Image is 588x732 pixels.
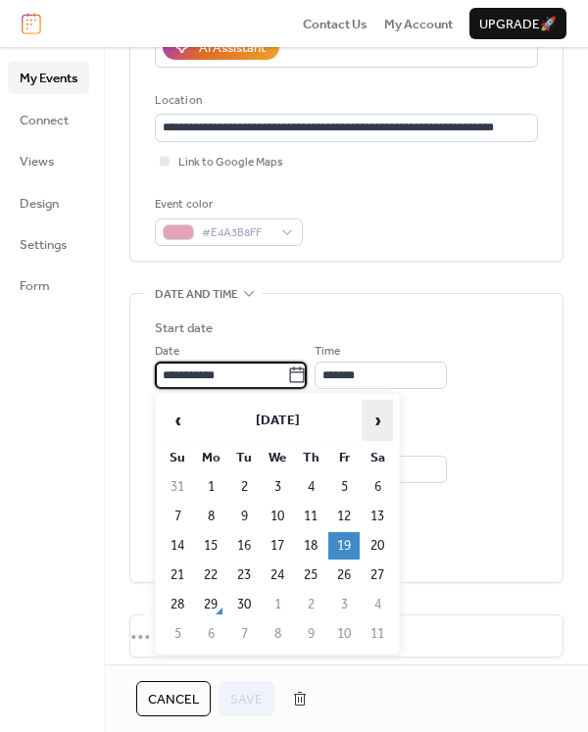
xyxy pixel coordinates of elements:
td: 24 [262,561,293,589]
a: Design [8,187,89,219]
td: 10 [328,620,360,648]
td: 2 [295,591,326,618]
td: 17 [262,532,293,560]
td: 20 [362,532,393,560]
a: Form [8,269,89,301]
td: 25 [295,561,326,589]
td: 5 [162,620,193,648]
td: 14 [162,532,193,560]
span: #E4A3B8FF [202,223,271,243]
td: 9 [295,620,326,648]
td: 2 [228,473,260,501]
td: 10 [262,503,293,530]
div: Start date [155,318,213,338]
span: Views [20,152,54,171]
td: 31 [162,473,193,501]
span: Connect [20,111,69,130]
a: Settings [8,228,89,260]
td: 18 [295,532,326,560]
span: Date [155,342,179,362]
td: 11 [362,620,393,648]
span: Date and time [155,285,238,305]
td: 1 [195,473,226,501]
td: 11 [295,503,326,530]
th: Sa [362,444,393,471]
span: Cancel [148,690,199,709]
a: My Events [8,62,89,93]
span: Settings [20,235,67,255]
span: Upgrade 🚀 [479,15,557,34]
td: 4 [362,591,393,618]
th: Mo [195,444,226,471]
td: 22 [195,561,226,589]
td: 6 [195,620,226,648]
button: AI Assistant [163,34,279,60]
span: ‹ [163,401,192,440]
td: 29 [195,591,226,618]
div: AI Assistant [199,38,266,58]
span: Form [20,276,50,296]
td: 4 [295,473,326,501]
span: Contact Us [303,15,367,34]
td: 3 [262,473,293,501]
span: My Account [384,15,453,34]
td: 8 [262,620,293,648]
td: 6 [362,473,393,501]
td: 8 [195,503,226,530]
div: Location [155,91,534,111]
a: Connect [8,104,89,135]
a: My Account [384,14,453,33]
td: 16 [228,532,260,560]
span: My Events [20,69,77,88]
td: 7 [162,503,193,530]
th: Th [295,444,326,471]
img: logo [22,13,41,34]
td: 1 [262,591,293,618]
th: Su [162,444,193,471]
button: Cancel [136,681,211,716]
td: 15 [195,532,226,560]
td: 23 [228,561,260,589]
th: We [262,444,293,471]
td: 3 [328,591,360,618]
td: 21 [162,561,193,589]
th: Fr [328,444,360,471]
td: 26 [328,561,360,589]
td: 27 [362,561,393,589]
div: Event color [155,195,299,215]
td: 7 [228,620,260,648]
span: Time [315,342,340,362]
th: [DATE] [195,400,360,442]
span: Link to Google Maps [178,153,283,172]
div: ••• [130,615,563,657]
td: 13 [362,503,393,530]
td: 5 [328,473,360,501]
a: Views [8,145,89,176]
a: Contact Us [303,14,367,33]
td: 12 [328,503,360,530]
span: Design [20,194,59,214]
td: 19 [328,532,360,560]
td: 28 [162,591,193,618]
td: 9 [228,503,260,530]
td: 30 [228,591,260,618]
button: Upgrade🚀 [469,8,566,39]
th: Tu [228,444,260,471]
span: › [363,401,392,440]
